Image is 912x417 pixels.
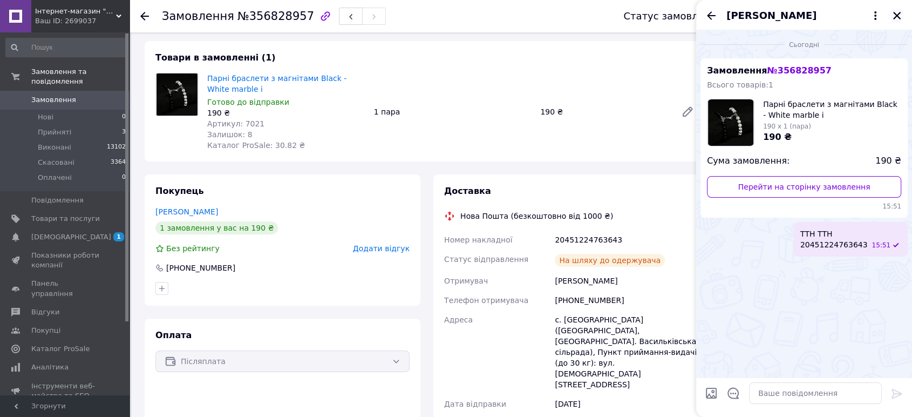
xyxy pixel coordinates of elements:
[122,127,126,137] span: 3
[155,330,192,340] span: Оплата
[111,158,126,167] span: 3364
[31,344,90,354] span: Каталог ProSale
[107,143,126,152] span: 13102
[155,186,204,196] span: Покупець
[165,263,236,273] div: [PHONE_NUMBER]
[156,73,198,116] img: Парні браслети з магнітами Black - White marble і
[207,107,365,118] div: 190 ₴
[444,186,491,196] span: Доставка
[38,127,71,137] span: Прийняті
[553,271,700,291] div: [PERSON_NAME]
[458,211,616,221] div: Нова Пошта (безкоштовно від 1000 ₴)
[370,104,536,119] div: 1 пара
[155,207,218,216] a: [PERSON_NAME]
[444,400,506,408] span: Дата відправки
[35,16,130,26] div: Ваш ID: 2699037
[763,99,901,120] span: Парні браслети з магнітами Black - White marble і
[140,11,149,22] div: Повернутися назад
[553,310,700,394] div: с. [GEOGRAPHIC_DATA] ([GEOGRAPHIC_DATA], [GEOGRAPHIC_DATA]. Васильківська сільрада), Пункт прийма...
[31,362,69,372] span: Аналітика
[155,52,276,63] span: Товари в замовленні (1)
[38,112,53,122] span: Нові
[207,74,346,93] a: Парні браслети з магнітами Black - White marble і
[708,99,753,146] img: 6566920808_w100_h100_parnye-braslety-s.jpg
[726,9,816,23] span: [PERSON_NAME]
[444,296,528,305] span: Телефон отримувача
[31,95,76,105] span: Замовлення
[444,315,473,324] span: Адреса
[707,155,790,167] span: Сума замовлення:
[38,173,72,183] span: Оплачені
[353,244,410,253] span: Додати відгук
[705,9,718,22] button: Назад
[707,176,901,198] a: Перейти на сторінку замовлення
[207,130,253,139] span: Залишок: 8
[623,11,723,22] div: Статус замовлення
[5,38,127,57] input: Пошук
[872,241,890,250] span: 15:51 12.08.2025
[31,251,100,270] span: Показники роботи компанії
[444,255,528,264] span: Статус відправлення
[875,155,901,167] span: 190 ₴
[207,119,264,128] span: Артикул: 7021
[155,221,278,234] div: 1 замовлення у вас на 190 ₴
[31,326,60,335] span: Покупці
[122,112,126,122] span: 0
[166,244,220,253] span: Без рейтингу
[207,98,289,106] span: Готово до відправки
[113,232,124,241] span: 1
[35,6,116,16] span: Інтернет-магазин "Trivia"
[890,9,903,22] button: Закрити
[536,104,672,119] div: 190 ₴
[767,65,831,76] span: № 356828957
[31,196,84,205] span: Повідомлення
[726,386,740,400] button: Відкрити шаблони відповідей
[31,307,59,317] span: Відгуки
[700,39,908,50] div: 12.08.2025
[707,80,773,89] span: Всього товарів: 1
[38,158,74,167] span: Скасовані
[122,173,126,183] span: 0
[726,9,882,23] button: [PERSON_NAME]
[707,65,832,76] span: Замовлення
[207,141,305,150] span: Каталог ProSale: 30.82 ₴
[553,394,700,414] div: [DATE]
[31,67,130,86] span: Замовлення та повідомлення
[444,277,488,285] span: Отримувач
[785,41,823,50] span: Сьогодні
[763,123,811,130] span: 190 x 1 (пара)
[763,132,792,142] span: 190 ₴
[237,10,314,23] span: №356828957
[553,230,700,250] div: 20451224763643
[677,101,698,123] a: Редагувати
[31,214,100,224] span: Товари та послуги
[31,381,100,401] span: Інструменти веб-майстра та SEO
[800,228,868,250] span: ТТН ТТН 20451224763643
[555,254,665,267] div: На шляху до одержувача
[38,143,71,152] span: Виконані
[707,202,901,211] span: 15:51 12.08.2025
[31,279,100,298] span: Панель управління
[162,10,234,23] span: Замовлення
[31,232,111,242] span: [DEMOGRAPHIC_DATA]
[553,291,700,310] div: [PHONE_NUMBER]
[444,236,513,244] span: Номер накладної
